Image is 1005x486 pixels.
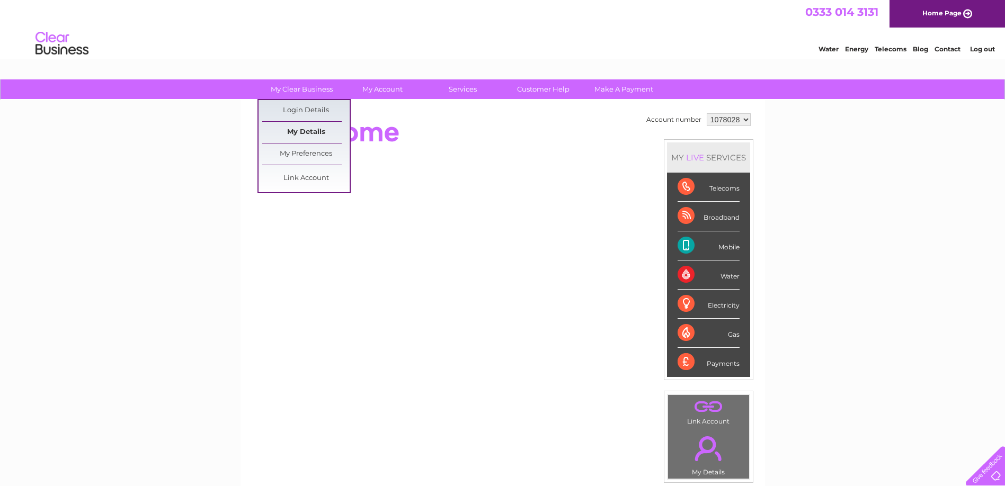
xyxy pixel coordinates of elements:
[805,5,878,19] a: 0333 014 3131
[419,79,506,99] a: Services
[678,348,740,376] div: Payments
[262,143,350,165] a: My Preferences
[678,202,740,231] div: Broadband
[819,45,839,53] a: Water
[580,79,668,99] a: Make A Payment
[678,319,740,348] div: Gas
[35,28,89,60] img: logo.png
[667,142,750,173] div: MY SERVICES
[500,79,587,99] a: Customer Help
[913,45,928,53] a: Blog
[644,111,704,129] td: Account number
[970,45,995,53] a: Log out
[671,430,746,467] a: .
[678,260,740,290] div: Water
[339,79,426,99] a: My Account
[668,427,750,479] td: My Details
[671,398,746,416] a: .
[668,394,750,428] td: Link Account
[678,290,740,319] div: Electricity
[262,168,350,189] a: Link Account
[262,100,350,121] a: Login Details
[258,79,345,99] a: My Clear Business
[262,122,350,143] a: My Details
[678,173,740,202] div: Telecoms
[678,231,740,260] div: Mobile
[875,45,906,53] a: Telecoms
[253,6,753,51] div: Clear Business is a trading name of Verastar Limited (registered in [GEOGRAPHIC_DATA] No. 3667643...
[935,45,960,53] a: Contact
[684,152,706,163] div: LIVE
[845,45,868,53] a: Energy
